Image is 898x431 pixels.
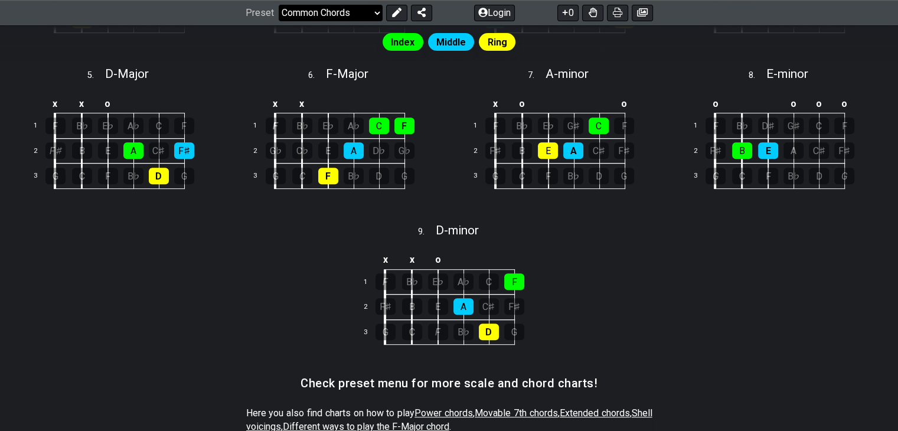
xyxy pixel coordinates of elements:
[289,94,315,113] td: x
[266,142,286,159] div: G♭
[488,34,507,51] span: Ring
[174,168,194,184] div: G
[766,67,808,81] span: E - minor
[809,168,829,184] div: D
[27,138,55,164] td: 2
[399,250,425,269] td: x
[262,94,289,113] td: x
[512,117,532,134] div: B♭
[369,168,389,184] div: D
[402,298,422,315] div: B
[308,69,326,82] span: 6 .
[394,168,414,184] div: G
[149,168,169,184] div: D
[436,34,466,51] span: Middle
[375,273,396,290] div: F
[758,117,778,134] div: D♯
[266,168,286,184] div: G
[45,117,66,134] div: F
[563,117,583,134] div: G♯
[414,407,473,419] span: Power chords
[614,142,634,159] div: F♯
[402,273,422,290] div: B♭
[386,5,407,21] button: Edit Preset
[512,142,532,159] div: B
[809,117,829,134] div: C
[123,117,143,134] div: A♭
[504,324,524,340] div: G
[687,113,715,139] td: 1
[783,117,804,134] div: G♯
[512,168,532,184] div: C
[68,94,95,113] td: x
[706,117,726,134] div: F
[391,34,414,51] span: Index
[504,273,524,290] div: F
[123,142,143,159] div: A
[344,168,364,184] div: B♭
[732,142,752,159] div: B
[344,142,364,159] div: A
[479,273,499,290] div: C
[781,94,806,113] td: o
[149,117,169,134] div: C
[27,164,55,189] td: 3
[318,142,338,159] div: E
[706,142,726,159] div: F♯
[485,142,505,159] div: F♯
[612,94,637,113] td: o
[563,142,583,159] div: A
[607,5,628,21] button: Print
[428,298,448,315] div: E
[806,94,832,113] td: o
[466,164,495,189] td: 3
[279,5,383,21] select: Preset
[428,324,448,340] div: F
[149,142,169,159] div: C♯
[474,5,515,21] button: Login
[123,168,143,184] div: B♭
[504,298,524,315] div: F♯
[372,250,399,269] td: x
[809,142,829,159] div: C♯
[292,117,312,134] div: B♭
[466,138,495,164] td: 2
[538,117,558,134] div: E♭
[27,113,55,139] td: 1
[174,117,194,134] div: F
[411,5,432,21] button: Share Preset
[783,142,804,159] div: A
[538,142,558,159] div: E
[702,94,729,113] td: o
[45,142,66,159] div: F♯
[428,273,448,290] div: E♭
[418,226,436,239] span: 9 .
[72,168,92,184] div: C
[732,168,752,184] div: C
[402,324,422,340] div: C
[174,142,194,159] div: F♯
[453,273,474,290] div: A♭
[758,142,778,159] div: E
[247,138,275,164] td: 2
[357,319,385,345] td: 3
[375,298,396,315] div: F♯
[528,69,546,82] span: 7 .
[87,69,105,82] span: 5 .
[475,407,558,419] span: Movable 7th chords
[834,142,854,159] div: F♯
[436,223,479,237] span: D - minor
[749,69,766,82] span: 8 .
[560,407,630,419] span: Extended chords
[45,168,66,184] div: G
[357,269,385,295] td: 1
[485,117,505,134] div: F
[687,164,715,189] td: 3
[98,168,118,184] div: F
[292,168,312,184] div: C
[485,168,505,184] div: G
[832,94,857,113] td: o
[425,250,451,269] td: o
[105,67,149,81] span: D - Major
[42,94,69,113] td: x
